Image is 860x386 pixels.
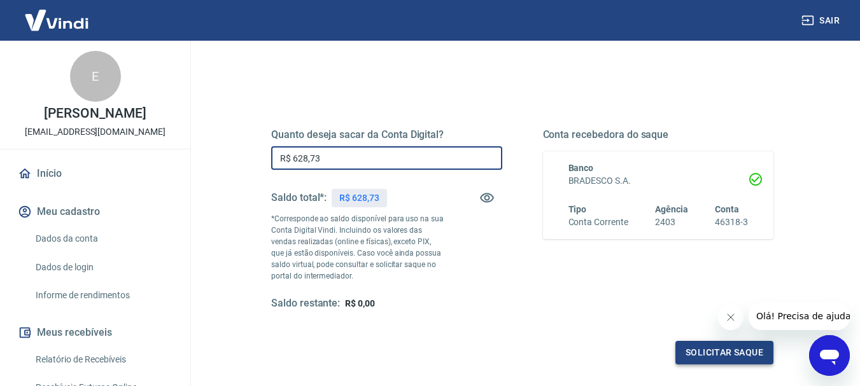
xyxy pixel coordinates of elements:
[271,128,502,141] h5: Quanto deseja sacar da Conta Digital?
[339,191,379,205] p: R$ 628,73
[655,216,688,229] h6: 2403
[345,298,375,308] span: R$ 0,00
[718,305,744,330] iframe: Fechar mensagem
[70,51,121,102] div: E
[715,216,748,229] h6: 46318-3
[568,163,594,173] span: Banco
[655,204,688,214] span: Agência
[8,9,107,19] span: Olá! Precisa de ajuda?
[31,347,175,373] a: Relatório de Recebíveis
[31,226,175,252] a: Dados da conta
[15,160,175,188] a: Início
[568,216,628,229] h6: Conta Corrente
[15,1,98,39] img: Vindi
[675,341,773,364] button: Solicitar saque
[15,198,175,226] button: Meu cadastro
[543,128,774,141] h5: Conta recebedora do saque
[15,319,175,347] button: Meus recebíveis
[715,204,739,214] span: Conta
[749,302,850,330] iframe: Mensagem da empresa
[271,297,340,310] h5: Saldo restante:
[25,125,166,139] p: [EMAIL_ADDRESS][DOMAIN_NAME]
[31,282,175,308] a: Informe de rendimentos
[568,204,587,214] span: Tipo
[799,9,845,32] button: Sair
[44,107,146,120] p: [PERSON_NAME]
[31,254,175,280] a: Dados de login
[809,335,850,376] iframe: Botão para abrir a janela de mensagens
[271,213,444,282] p: *Corresponde ao saldo disponível para uso na sua Conta Digital Vindi. Incluindo os valores das ve...
[568,174,749,188] h6: BRADESCO S.A.
[271,191,327,204] h5: Saldo total*:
